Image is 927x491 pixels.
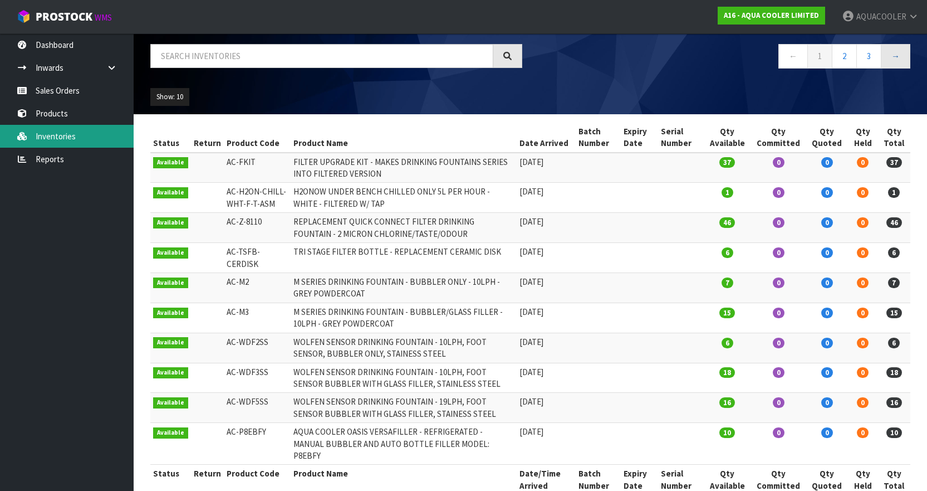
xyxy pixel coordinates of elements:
td: [DATE] [517,243,575,273]
span: 7 [722,278,733,288]
td: WOLFEN SENSOR DRINKING FOUNTAIN - 10LPH, FOOT SENSOR BUBBLER WITH GLASS FILLER, STAINLESS STEEL [291,363,517,393]
strong: A16 - AQUA COOLER LIMITED [724,11,819,20]
span: 10 [719,427,735,438]
span: Available [153,247,188,259]
td: REPLACEMENT QUICK CONNECT FILTER DRINKING FOUNTAIN - 2 MICRON CHLORINE/TASTE/ODOUR [291,213,517,243]
td: [DATE] [517,423,575,465]
td: FILTER UPGRADE KIT - MAKES DRINKING FOUNTAINS SERIES INTO FILTERED VERSION [291,153,517,183]
span: 0 [773,217,784,228]
th: Return [191,123,224,153]
span: Available [153,278,188,289]
span: 0 [857,338,869,348]
span: 0 [773,278,784,288]
span: 0 [821,247,833,258]
span: Available [153,217,188,229]
span: 0 [821,187,833,198]
span: 16 [719,397,735,408]
td: [DATE] [517,303,575,333]
span: 0 [857,157,869,168]
td: WOLFEN SENSOR DRINKING FOUNTAIN - 19LPH, FOOT SENSOR BUBBLER WITH GLASS FILLER, STAINESS STEEL [291,393,517,423]
span: 0 [857,427,869,438]
td: AC-Z-8110 [224,213,291,243]
span: 18 [719,367,735,378]
th: Product Name [291,123,517,153]
a: 2 [832,44,857,68]
td: WOLFEN SENSOR DRINKING FOUNTAIN - 10LPH, FOOT SENSOR, BUBBLER ONLY, STAINESS STEEL [291,333,517,363]
span: 46 [886,217,902,228]
span: 0 [821,338,833,348]
td: AC-WDF2SS [224,333,291,363]
span: 0 [857,367,869,378]
td: [DATE] [517,153,575,183]
td: M SERIES DRINKING FOUNTAIN - BUBBLER/GLASS FILLER - 10LPH - GREY POWDERCOAT [291,303,517,333]
th: Expiry Date [621,123,658,153]
span: 37 [886,157,902,168]
td: AC-WDF5SS [224,393,291,423]
span: 0 [821,308,833,318]
th: Status [150,123,191,153]
span: 6 [888,338,900,348]
span: Available [153,367,188,378]
small: WMS [95,12,112,23]
span: Available [153,308,188,319]
td: AC-WDF3SS [224,363,291,393]
nav: Page navigation [539,44,911,71]
td: AC-H2ON-CHILL-WHT-F-T-ASM [224,183,291,213]
span: 0 [773,367,784,378]
span: 6 [722,338,733,348]
td: [DATE] [517,393,575,423]
th: Serial Number [658,123,704,153]
span: 15 [719,308,735,318]
span: Available [153,157,188,168]
span: Available [153,187,188,198]
span: 0 [821,427,833,438]
th: Qty Available [704,123,751,153]
span: 0 [857,308,869,318]
td: AC-M3 [224,303,291,333]
span: 0 [773,187,784,198]
span: 6 [888,247,900,258]
span: AQUACOOLER [856,11,906,22]
a: 3 [856,44,881,68]
span: 0 [821,157,833,168]
span: 1 [722,187,733,198]
th: Qty Quoted [806,123,848,153]
span: 0 [821,367,833,378]
td: AQUA COOLER OASIS VERSAFILLER - REFRIGERATED - MANUAL BUBBLER AND AUTO BOTTLE FILLER MODEL: P8EBFY [291,423,517,465]
input: Search inventories [150,44,493,68]
span: 0 [773,247,784,258]
td: [DATE] [517,213,575,243]
span: Available [153,397,188,409]
th: Product Code [224,123,291,153]
span: 0 [773,308,784,318]
td: [DATE] [517,183,575,213]
span: 0 [773,338,784,348]
td: H2ONOW UNDER BENCH CHILLED ONLY 5L PER HOUR - WHITE - FILTERED W/ TAP [291,183,517,213]
td: AC-M2 [224,273,291,303]
span: 0 [857,187,869,198]
span: 6 [722,247,733,258]
span: 0 [857,247,869,258]
th: Qty Held [848,123,877,153]
td: M SERIES DRINKING FOUNTAIN - BUBBLER ONLY - 10LPH - GREY POWDERCOAT [291,273,517,303]
td: [DATE] [517,333,575,363]
td: [DATE] [517,363,575,393]
span: 0 [773,397,784,408]
img: cube-alt.png [17,9,31,23]
span: 0 [857,217,869,228]
span: Available [153,427,188,439]
span: ProStock [36,9,92,24]
span: 1 [888,187,900,198]
span: 7 [888,278,900,288]
th: Qty Total [878,123,910,153]
span: 16 [886,397,902,408]
span: 0 [857,278,869,288]
td: AC-TSFB-CERDISK [224,243,291,273]
a: ← [778,44,808,68]
span: 37 [719,157,735,168]
span: 0 [821,217,833,228]
a: → [881,44,910,68]
span: 0 [773,157,784,168]
span: 0 [821,397,833,408]
span: 18 [886,367,902,378]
